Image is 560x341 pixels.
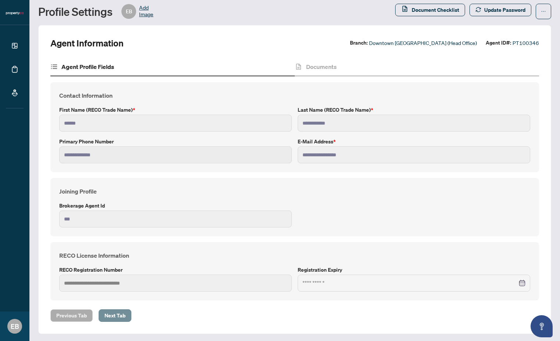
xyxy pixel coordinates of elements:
button: Previous Tab [50,309,93,322]
div: Profile Settings [38,4,153,19]
span: PT100346 [513,39,539,47]
label: Registration Expiry [298,266,530,274]
label: Branch: [350,39,368,47]
img: logo [6,11,24,15]
span: EB [126,7,132,15]
button: Update Password [469,4,531,16]
span: Next Tab [104,310,125,321]
label: Primary Phone Number [59,138,292,146]
span: Update Password [484,4,525,16]
label: E-mail Address [298,138,530,146]
label: Agent ID#: [486,39,511,47]
span: Add Image [139,4,153,19]
label: RECO Registration Number [59,266,292,274]
span: EB [11,321,19,331]
h4: Contact Information [59,91,530,100]
label: First Name (RECO Trade Name) [59,106,292,114]
h2: Agent Information [50,37,124,49]
h4: Agent Profile Fields [61,62,114,71]
span: Document Checklist [412,4,459,16]
label: Brokerage Agent Id [59,202,292,210]
label: Last Name (RECO Trade Name) [298,106,530,114]
button: Document Checklist [395,4,465,16]
span: ellipsis [541,9,546,14]
h4: Documents [306,62,337,71]
button: Open asap [531,315,553,337]
span: Downtown [GEOGRAPHIC_DATA] (Head Office) [369,39,477,47]
h4: Joining Profile [59,187,530,196]
h4: RECO License Information [59,251,530,260]
button: Next Tab [99,309,131,322]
